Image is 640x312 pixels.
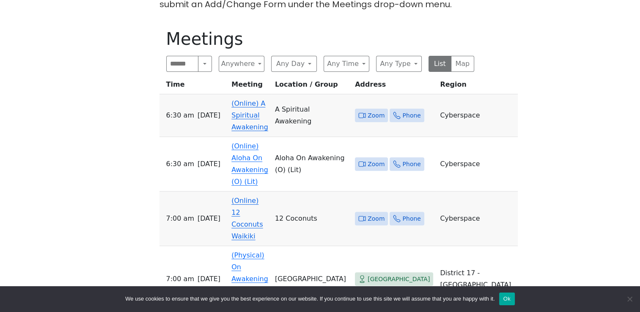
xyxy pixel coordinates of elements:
span: [DATE] [198,273,220,285]
span: [GEOGRAPHIC_DATA] [368,274,430,285]
button: Ok [499,293,515,305]
th: Region [437,79,518,94]
button: Any Time [324,56,369,72]
button: Anywhere [219,56,264,72]
span: Phone [402,110,420,121]
button: List [428,56,452,72]
button: Any Type [376,56,422,72]
span: 7:00 AM [166,273,194,285]
button: Search [198,56,212,72]
span: 6:30 AM [166,158,194,170]
td: A Spiritual Awakening [272,94,352,137]
span: [DATE] [198,109,220,121]
a: (Online) A Spiritual Awakening [231,99,268,131]
a: (Online) 12 Coconuts Waikiki [231,197,263,240]
button: Any Day [271,56,317,72]
span: 7:00 AM [166,213,194,224]
th: Location / Group [272,79,352,94]
a: (Online) Aloha On Awakening (O) (Lit) [231,142,268,186]
th: Meeting [228,79,272,94]
span: Zoom [368,159,385,170]
th: Address [352,79,437,94]
td: 12 Coconuts [272,192,352,246]
input: Search [166,56,199,72]
span: 6:30 AM [166,109,194,121]
span: We use cookies to ensure that we give you the best experience on our website. If you continue to ... [125,295,494,303]
span: Phone [402,213,420,224]
span: No [625,295,634,303]
th: Time [159,79,228,94]
a: (Physical) On Awakening 11th Step Meditation [231,251,268,307]
span: Zoom [368,110,385,121]
h1: Meetings [166,29,474,49]
td: Aloha On Awakening (O) (Lit) [272,137,352,192]
button: Map [451,56,474,72]
span: Phone [402,159,420,170]
span: Zoom [368,213,385,224]
td: Cyberspace [437,137,518,192]
td: Cyberspace [437,192,518,246]
span: [DATE] [198,158,220,170]
td: Cyberspace [437,94,518,137]
span: [DATE] [198,213,220,224]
